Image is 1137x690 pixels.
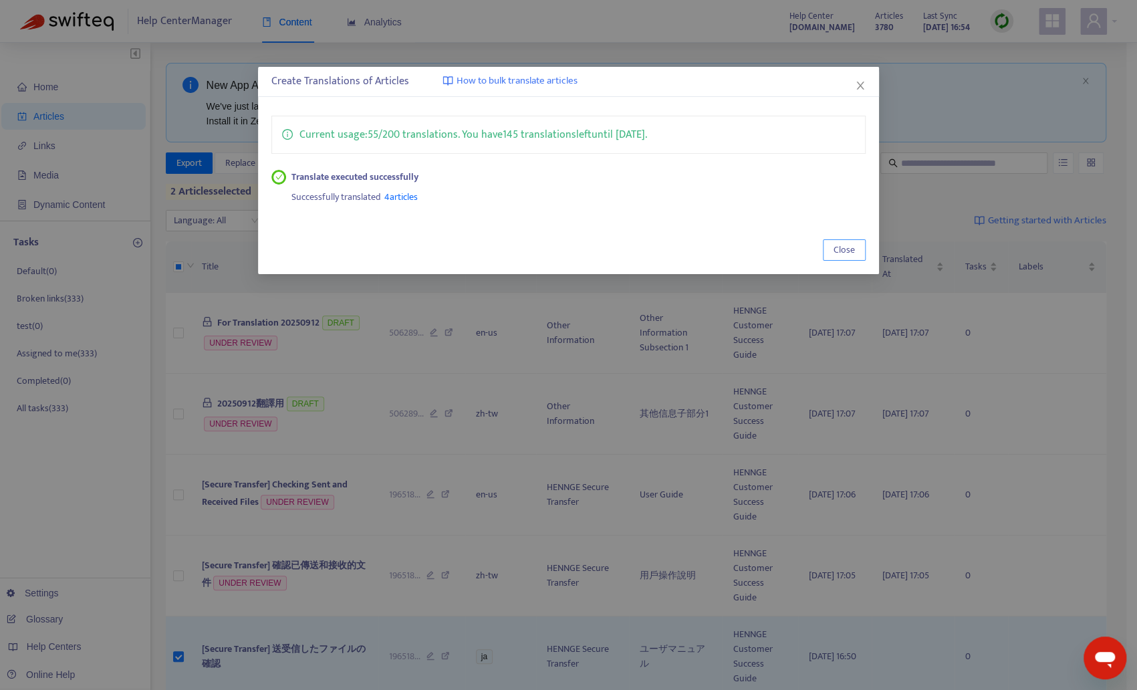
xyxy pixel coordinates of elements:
[855,80,866,91] span: close
[853,78,868,93] button: Close
[282,126,293,140] span: info-circle
[291,170,418,185] strong: Translate executed successfully
[384,189,418,205] span: 4 articles
[271,74,866,90] div: Create Translations of Articles
[443,76,453,86] img: image-link
[834,243,855,257] span: Close
[457,74,578,89] span: How to bulk translate articles
[443,74,578,89] a: How to bulk translate articles
[275,173,283,181] span: check
[299,126,647,143] p: Current usage: 55 / 200 translations . You have 145 translations left until [DATE] .
[823,239,866,261] button: Close
[1084,637,1126,679] iframe: メッセージングウィンドウを開くボタン
[291,185,866,205] div: Successfully translated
